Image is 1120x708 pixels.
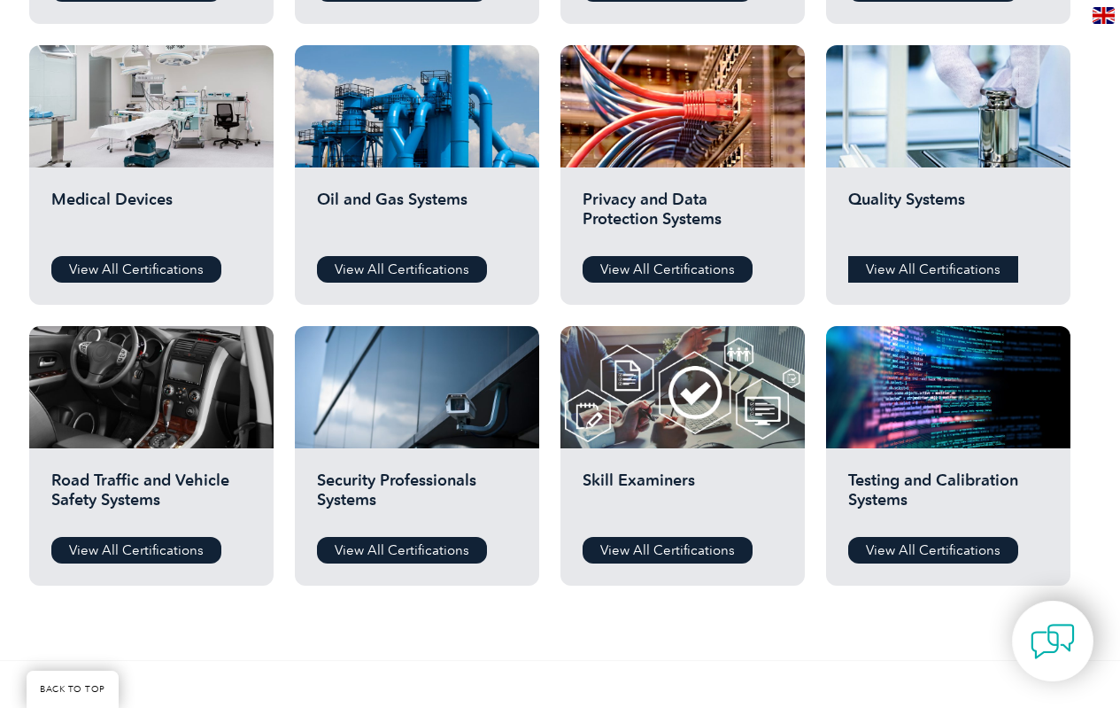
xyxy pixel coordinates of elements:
[1093,7,1115,24] img: en
[583,471,783,524] h2: Skill Examiners
[1031,619,1075,664] img: contact-chat.png
[848,190,1048,243] h2: Quality Systems
[848,471,1048,524] h2: Testing and Calibration Systems
[848,537,1018,564] a: View All Certifications
[51,471,251,524] h2: Road Traffic and Vehicle Safety Systems
[51,537,221,564] a: View All Certifications
[317,471,517,524] h2: Security Professionals Systems
[27,671,119,708] a: BACK TO TOP
[848,256,1018,283] a: View All Certifications
[583,537,753,564] a: View All Certifications
[317,190,517,243] h2: Oil and Gas Systems
[51,256,221,283] a: View All Certifications
[583,190,783,243] h2: Privacy and Data Protection Systems
[51,190,251,243] h2: Medical Devices
[317,537,487,564] a: View All Certifications
[317,256,487,283] a: View All Certifications
[583,256,753,283] a: View All Certifications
